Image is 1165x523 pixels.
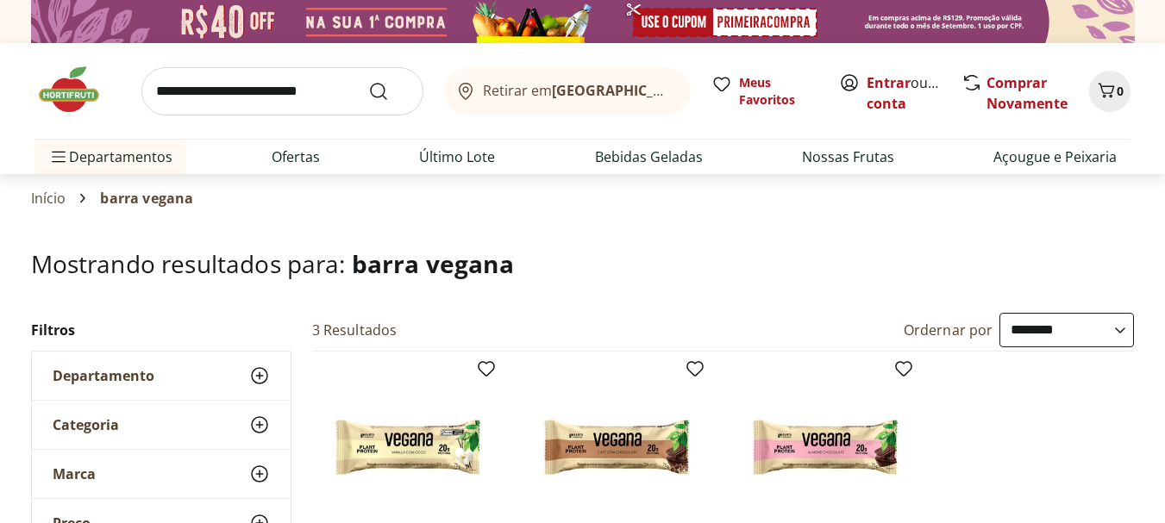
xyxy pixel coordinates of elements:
a: Bebidas Geladas [595,146,703,167]
a: Criar conta [867,73,961,113]
span: Departamento [53,367,154,384]
span: 0 [1117,83,1124,99]
h1: Mostrando resultados para: [31,250,1135,277]
button: Categoria [32,401,291,449]
a: Comprar Novamente [986,73,1068,113]
button: Marca [32,450,291,498]
span: Meus Favoritos [739,74,818,109]
span: Categoria [53,416,119,433]
a: Meus Favoritos [711,74,818,109]
a: Açougue e Peixaria [993,146,1117,167]
span: Retirar em [483,83,673,98]
h2: 3 Resultados [312,321,398,339]
span: barra vegana [100,190,193,206]
span: ou [867,72,943,114]
input: search [141,67,423,115]
button: Departamento [32,352,291,400]
a: Entrar [867,73,911,92]
h2: Filtros [31,313,291,347]
span: Marca [53,465,96,483]
a: Ofertas [272,146,320,167]
button: Carrinho [1089,71,1131,112]
img: Hortifruti [34,64,121,115]
button: Menu [48,136,69,177]
button: Retirar em[GEOGRAPHIC_DATA]/[GEOGRAPHIC_DATA] [444,67,691,115]
span: Departamentos [48,136,172,177]
button: Submit Search [368,81,410,102]
span: barra vegana [352,247,514,280]
label: Ordernar por [904,321,993,339]
a: Início [31,190,66,206]
a: Último Lote [419,146,495,167]
a: Nossas Frutas [802,146,894,167]
b: [GEOGRAPHIC_DATA]/[GEOGRAPHIC_DATA] [552,81,842,100]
